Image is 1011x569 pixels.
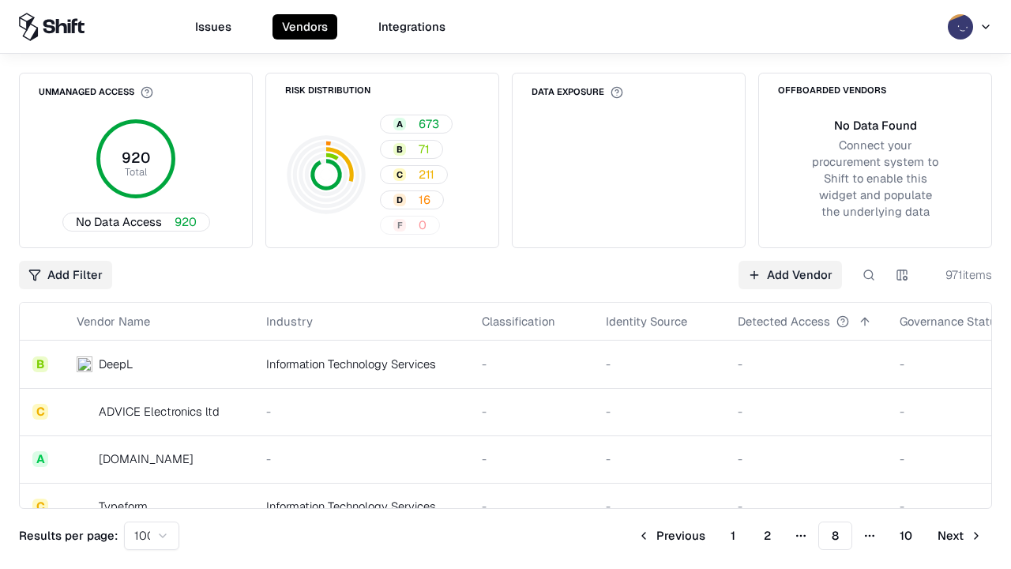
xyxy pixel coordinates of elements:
div: Identity Source [606,313,687,330]
div: - [606,498,712,514]
tspan: 920 [122,149,150,167]
p: Results per page: [19,527,118,544]
div: Risk Distribution [285,86,370,95]
div: - [738,403,874,420]
div: - [482,498,581,514]
div: - [482,356,581,372]
div: - [738,356,874,372]
button: No Data Access920 [62,213,210,232]
div: Industry [266,313,313,330]
div: C [32,404,48,420]
div: - [266,450,457,467]
img: cybersafe.co.il [77,451,92,467]
nav: pagination [628,522,992,550]
button: A673 [380,115,453,134]
a: Add Vendor [739,261,842,289]
div: - [482,403,581,420]
button: Vendors [272,14,337,40]
span: 71 [419,141,430,157]
div: No Data Found [834,117,917,134]
button: Previous [628,522,715,550]
div: - [606,403,712,420]
div: Classification [482,313,555,330]
div: ADVICE Electronics ltd [99,403,220,420]
button: Next [928,522,992,550]
button: B71 [380,140,443,159]
div: D [393,194,406,206]
button: Integrations [369,14,455,40]
div: 971 items [929,266,992,283]
img: Typeform [77,499,92,514]
button: Add Filter [19,261,112,289]
div: Information Technology Services [266,498,457,514]
button: D16 [380,190,444,209]
span: No Data Access [76,213,162,230]
div: Typeform [99,498,148,514]
div: - [482,450,581,467]
span: 211 [419,166,434,183]
div: Offboarded Vendors [778,86,886,95]
button: C211 [380,165,448,184]
div: Vendor Name [77,313,150,330]
div: - [738,450,874,467]
div: Detected Access [738,313,830,330]
div: Governance Status [900,313,1003,330]
span: 673 [419,115,439,132]
span: 16 [419,191,430,208]
button: 1 [718,522,748,550]
div: C [393,168,406,181]
button: 10 [887,522,925,550]
div: Data Exposure [532,86,623,99]
div: B [393,143,406,156]
div: C [32,499,48,514]
div: Information Technology Services [266,356,457,372]
div: Unmanaged Access [39,86,153,99]
img: ADVICE Electronics ltd [77,404,92,420]
div: DeepL [99,356,133,372]
button: 2 [751,522,784,550]
span: 920 [175,213,197,230]
div: - [606,450,712,467]
div: B [32,356,48,372]
tspan: Total [125,165,147,179]
button: Issues [186,14,241,40]
div: A [32,451,48,467]
button: 8 [818,522,852,550]
div: - [606,356,712,372]
div: - [738,498,874,514]
img: DeepL [77,356,92,372]
div: A [393,118,406,130]
div: - [266,403,457,420]
div: Connect your procurement system to Shift to enable this widget and populate the underlying data [810,137,941,220]
div: [DOMAIN_NAME] [99,450,194,467]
